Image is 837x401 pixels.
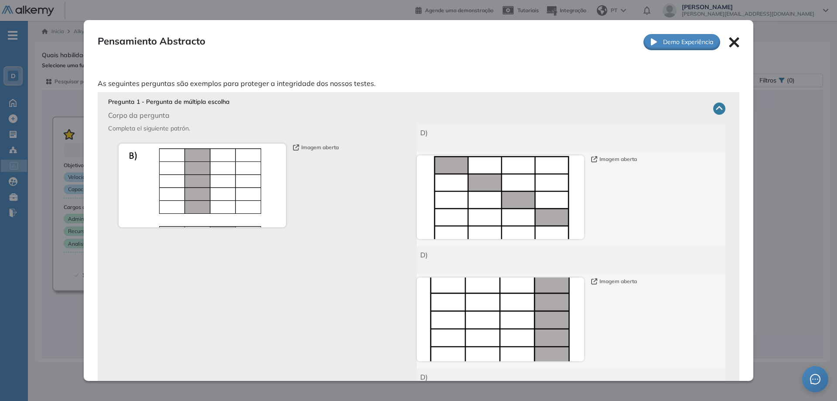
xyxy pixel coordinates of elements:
[98,78,739,89] p: As seguintes perguntas são exemplos para proteger a integridade dos nossos testes.
[98,34,205,50] span: Pensamiento Abstracto
[420,128,428,137] span: D)
[591,278,637,285] button: Imagem aberta
[108,124,190,132] span: Completa el siguiente patrón.
[663,38,713,47] span: Demo Experiência
[108,110,230,120] p: Corpo da pergunta
[420,373,428,381] span: D)
[420,250,428,259] span: D)
[119,144,286,227] img: fe763182-a25d-4f1f-ba9e-a74463f22990
[591,155,637,163] button: Imagem aberta
[108,97,230,106] p: Pregunta 1 - Pergunta de múltipla escolha
[417,155,584,239] img: 93f06eb2-71ca-4496-94a2-fe68f64f0172
[810,374,821,385] span: message
[293,144,339,151] button: Imagem aberta
[417,278,584,361] img: 11a000a6-e984-4ec1-adc2-b7309edde84c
